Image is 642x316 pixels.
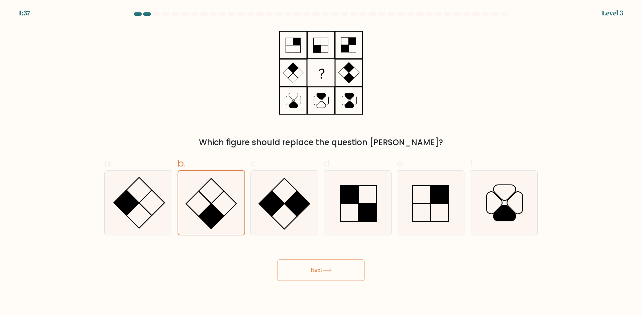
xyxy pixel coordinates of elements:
span: f. [470,157,474,170]
div: 1:37 [19,8,30,18]
button: Next [278,259,364,281]
div: Which figure should replace the question [PERSON_NAME]? [108,136,534,148]
span: e. [397,157,404,170]
span: b. [178,157,186,170]
span: d. [324,157,332,170]
span: a. [104,157,112,170]
div: Level 3 [602,8,623,18]
span: c. [250,157,258,170]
